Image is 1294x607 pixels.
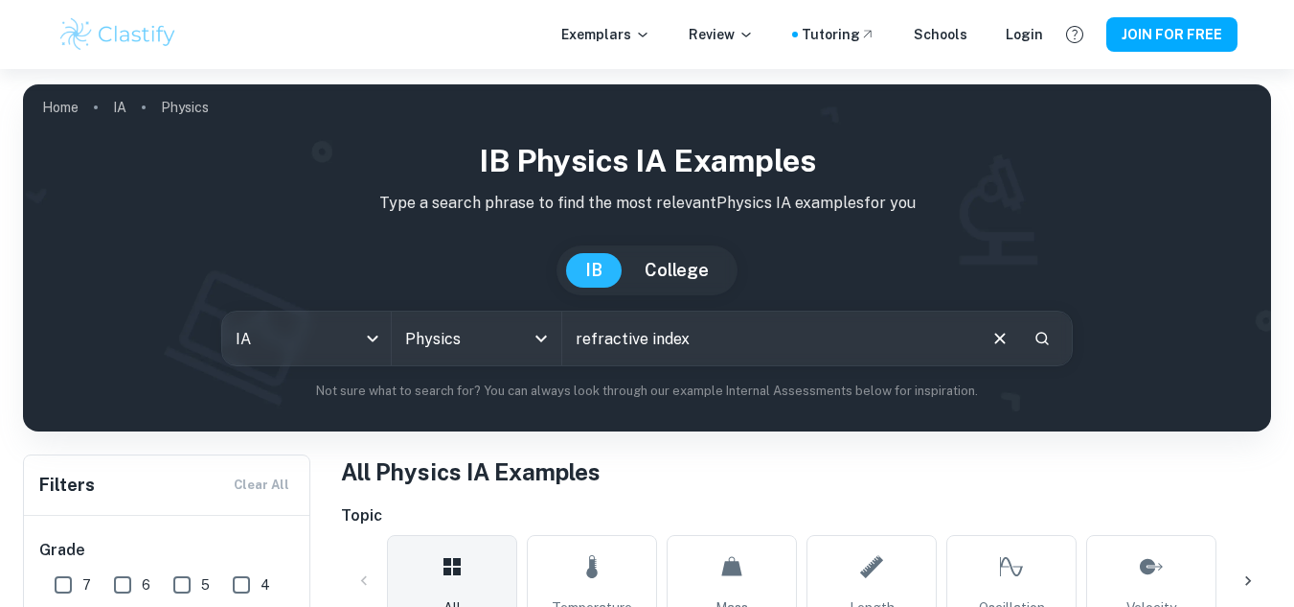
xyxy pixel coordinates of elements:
[1006,24,1043,45] a: Login
[982,320,1018,357] button: Clear
[566,253,622,288] button: IB
[222,312,392,365] div: IA
[161,97,209,118] p: Physics
[42,94,79,121] a: Home
[23,84,1271,432] img: profile cover
[39,472,95,499] h6: Filters
[57,15,179,54] img: Clastify logo
[802,24,875,45] a: Tutoring
[689,24,754,45] p: Review
[341,504,1271,527] h6: Topic
[625,253,728,288] button: College
[38,382,1256,401] p: Not sure what to search for? You can always look through our example Internal Assessments below f...
[38,138,1256,184] h1: IB Physics IA examples
[1106,17,1237,52] button: JOIN FOR FREE
[914,24,967,45] a: Schools
[38,192,1256,215] p: Type a search phrase to find the most relevant Physics IA examples for you
[1026,322,1058,355] button: Search
[341,455,1271,489] h1: All Physics IA Examples
[528,325,555,352] button: Open
[82,574,91,595] span: 7
[561,24,650,45] p: Exemplars
[562,312,975,365] input: E.g. harmonic motion analysis, light diffraction experiments, sliding objects down a ramp...
[261,574,270,595] span: 4
[113,94,126,121] a: IA
[201,574,210,595] span: 5
[1058,18,1091,51] button: Help and Feedback
[39,539,296,562] h6: Grade
[142,574,150,595] span: 6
